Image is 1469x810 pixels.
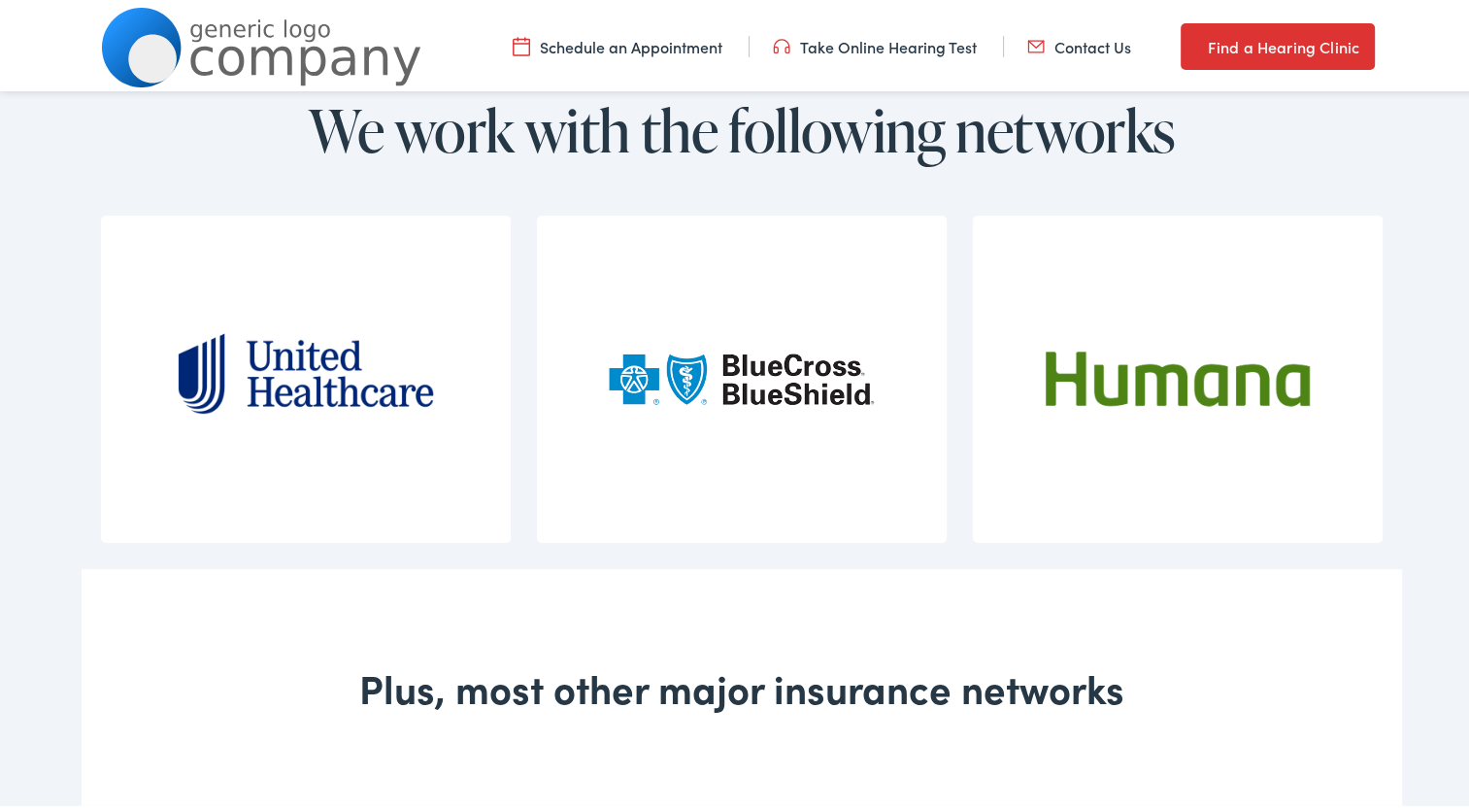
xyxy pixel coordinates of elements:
img: utility icon [513,32,530,53]
h2: We work with the following networks [82,94,1402,158]
a: Contact Us [1027,32,1131,53]
img: utility icon [1027,32,1045,53]
a: Schedule an Appointment [513,32,722,53]
img: utility icon [1181,31,1198,54]
div: Plus, most other major insurance networks [82,565,1402,802]
a: Take Online Hearing Test [773,32,977,53]
a: Find a Hearing Clinic [1181,19,1375,66]
img: utility icon [773,32,790,53]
